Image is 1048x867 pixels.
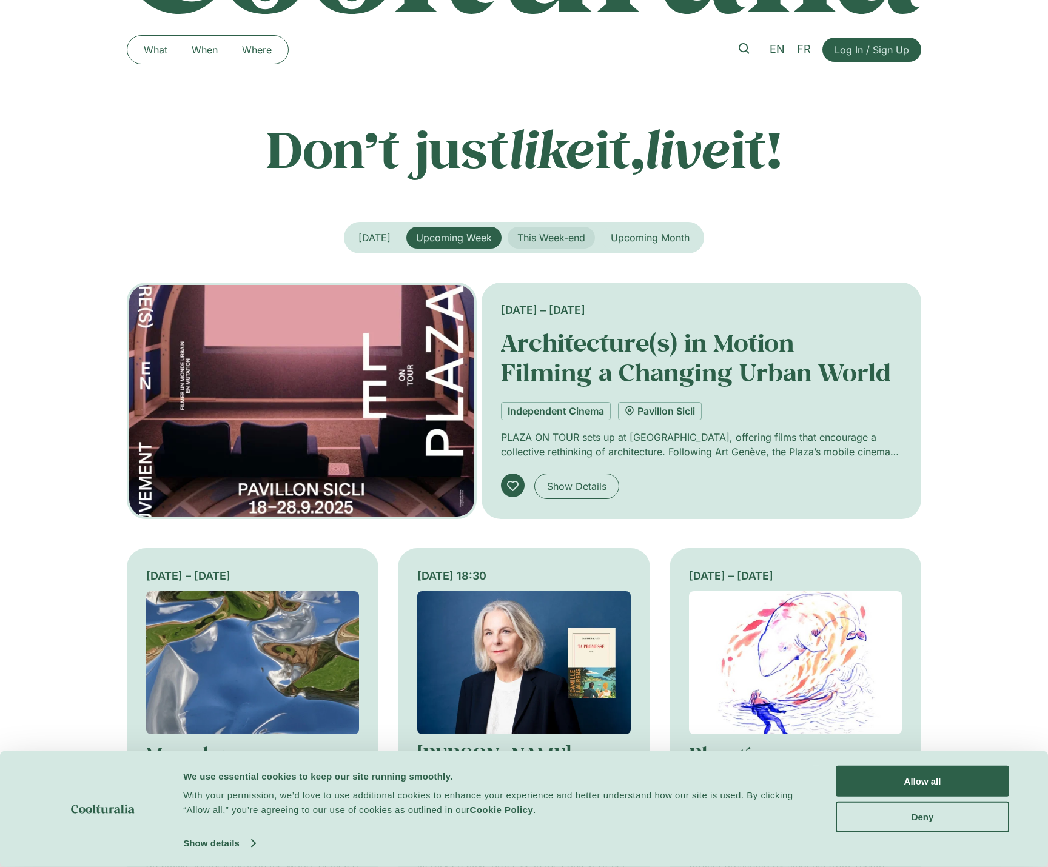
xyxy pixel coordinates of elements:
[836,801,1009,832] button: Deny
[791,41,817,58] a: FR
[534,474,619,499] a: Show Details
[689,567,902,584] div: [DATE] – [DATE]
[764,41,791,58] a: EN
[509,115,595,182] em: like
[417,591,630,734] img: Coolturalia - Camille Laurens
[501,327,891,388] a: Architecture(s) in Motion – Filming a Changing Urban World
[71,805,135,814] img: logo
[180,40,230,59] a: When
[127,118,921,179] p: Don’t just it, it!
[132,40,180,59] a: What
[416,232,492,244] span: Upcoming Week
[501,302,902,318] div: [DATE] – [DATE]
[547,479,606,494] span: Show Details
[618,402,702,420] a: Pavillon Sicli
[358,232,391,244] span: [DATE]
[183,834,255,852] a: Show details
[417,567,630,584] div: [DATE] 18:30
[501,430,902,459] p: PLAZA ON TOUR sets up at [GEOGRAPHIC_DATA], offering films that encourage a collective rethinking...
[501,402,611,420] a: Independent Cinema
[770,42,785,55] span: EN
[517,232,585,244] span: This Week-end
[230,40,284,59] a: Where
[836,766,1009,797] button: Allow all
[835,42,909,57] span: Log In / Sign Up
[127,283,477,519] img: Coolturalia - ARCHITECTURE(S) EN MOUVEMENT - Filmer un monde urbain en mutation
[611,232,690,244] span: Upcoming Month
[183,769,808,783] div: We use essential cookies to keep our site running smoothly.
[645,115,731,182] em: live
[533,805,536,815] span: .
[797,42,811,55] span: FR
[183,790,793,815] span: With your permission, we’d love to use additional cookies to enhance your experience and better u...
[146,567,359,584] div: [DATE] – [DATE]
[469,805,533,815] a: Cookie Policy
[132,40,284,59] nav: Menu
[146,591,359,734] img: Coolturalia - Méandres
[822,38,921,62] a: Log In / Sign Up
